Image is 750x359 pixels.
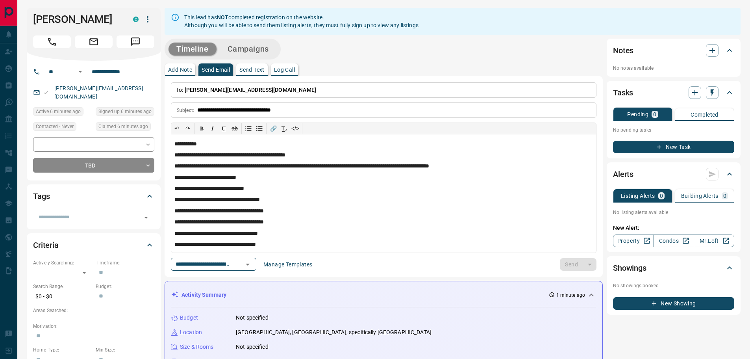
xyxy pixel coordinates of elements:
[560,258,596,271] div: split button
[33,323,154,330] p: Motivation:
[33,187,154,206] div: Tags
[133,17,139,22] div: condos.ca
[613,83,734,102] div: Tasks
[180,328,202,337] p: Location
[182,123,193,134] button: ↷
[274,67,295,73] p: Log Call
[96,122,154,133] div: Sat Aug 16 2025
[181,291,226,299] p: Activity Summary
[217,14,228,20] strong: NOT
[33,307,154,314] p: Areas Searched:
[33,346,92,353] p: Home Type:
[254,123,265,134] button: Bullet list
[98,108,152,115] span: Signed up 6 minutes ago
[660,193,663,199] p: 0
[43,90,49,95] svg: Email Valid
[33,239,59,251] h2: Criteria
[36,108,81,115] span: Active 6 minutes ago
[33,259,92,266] p: Actively Searching:
[218,123,229,134] button: 𝐔
[268,123,279,134] button: 🔗
[54,85,143,100] a: [PERSON_NAME][EMAIL_ADDRESS][DOMAIN_NAME]
[220,43,277,56] button: Campaigns
[613,65,734,72] p: No notes available
[141,212,152,223] button: Open
[556,292,585,299] p: 1 minute ago
[236,343,269,351] p: Not specified
[229,123,240,134] button: ab
[242,259,253,270] button: Open
[36,123,74,130] span: Contacted - Never
[180,314,198,322] p: Budget
[613,234,654,247] a: Property
[33,107,92,118] div: Sat Aug 16 2025
[613,297,734,310] button: New Showing
[96,283,154,290] p: Budget:
[196,123,207,134] button: 𝐁
[627,112,648,117] p: Pending
[169,43,217,56] button: Timeline
[236,328,431,337] p: [GEOGRAPHIC_DATA], [GEOGRAPHIC_DATA], specifically [GEOGRAPHIC_DATA]
[613,124,734,136] p: No pending tasks
[171,123,182,134] button: ↶
[96,107,154,118] div: Sat Aug 16 2025
[613,282,734,289] p: No showings booked
[279,123,290,134] button: T̲ₓ
[33,290,92,303] p: $0 - $0
[177,107,194,114] p: Subject:
[171,288,596,302] div: Activity Summary1 minute ago
[184,10,419,32] div: This lead has completed registration on the website. Although you will be able to send them listi...
[33,236,154,255] div: Criteria
[33,190,50,203] h2: Tags
[613,44,633,57] h2: Notes
[621,193,655,199] p: Listing Alerts
[613,165,734,184] div: Alerts
[185,87,316,93] span: [PERSON_NAME][EMAIL_ADDRESS][DOMAIN_NAME]
[243,123,254,134] button: Numbered list
[207,123,218,134] button: 𝑰
[33,158,154,173] div: TBD
[681,193,719,199] p: Building Alerts
[239,67,265,73] p: Send Text
[33,283,92,290] p: Search Range:
[613,262,646,274] h2: Showings
[613,168,633,180] h2: Alerts
[613,86,633,99] h2: Tasks
[723,193,726,199] p: 0
[613,209,734,216] p: No listing alerts available
[259,258,317,271] button: Manage Templates
[117,35,154,48] span: Message
[75,35,113,48] span: Email
[691,112,719,117] p: Completed
[236,314,269,322] p: Not specified
[171,82,596,98] p: To:
[96,346,154,353] p: Min Size:
[231,125,238,132] s: ab
[653,112,656,117] p: 0
[202,67,230,73] p: Send Email
[33,13,121,26] h1: [PERSON_NAME]
[222,125,226,132] span: 𝐔
[96,259,154,266] p: Timeframe:
[613,141,734,153] button: New Task
[613,259,734,277] div: Showings
[33,35,71,48] span: Call
[180,343,214,351] p: Size & Rooms
[613,41,734,60] div: Notes
[98,123,148,130] span: Claimed 6 minutes ago
[613,224,734,232] p: New Alert:
[694,234,734,247] a: Mr.Loft
[653,234,694,247] a: Condos
[290,123,301,134] button: </>
[168,67,192,73] p: Add Note
[76,67,85,76] button: Open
